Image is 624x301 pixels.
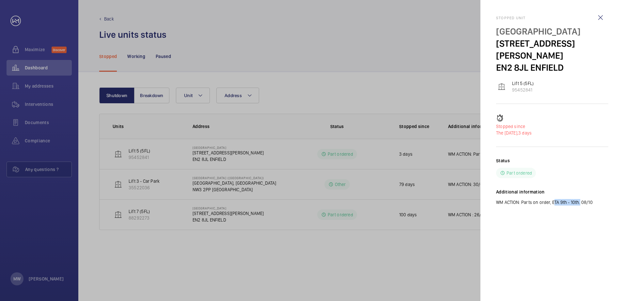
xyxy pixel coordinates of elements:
p: Part ordered [507,170,532,176]
p: Stopped since [496,123,608,130]
img: elevator.svg [498,83,506,91]
p: WM ACTION: Parts on order, ETA 9th - 10th. 08/10 [496,199,608,206]
p: 95452841 [512,87,534,93]
h2: Additional information [496,189,608,195]
h2: Stopped unit [496,16,608,20]
p: [GEOGRAPHIC_DATA] [496,25,608,37]
p: Lift 5 (5FL) [512,80,534,87]
span: The [DATE], [496,130,518,136]
p: [STREET_ADDRESS][PERSON_NAME] [496,37,608,62]
h2: Status [496,157,510,164]
p: 3 days [496,130,608,136]
p: EN2 8JL ENFIELD [496,62,608,74]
